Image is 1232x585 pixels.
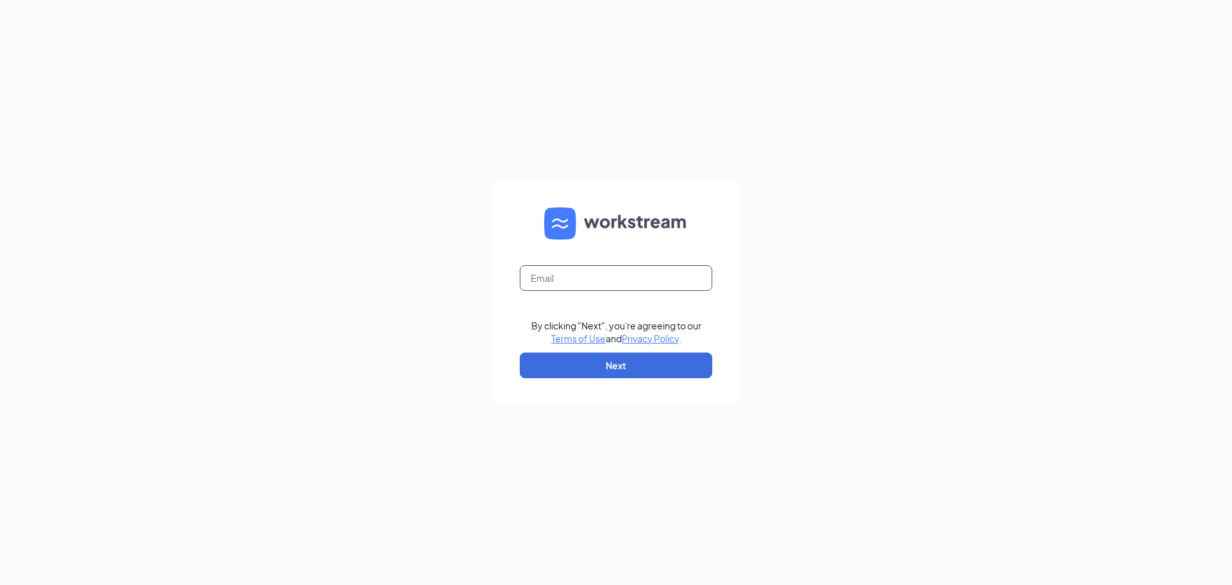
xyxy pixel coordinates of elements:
[544,207,688,240] img: WS logo and Workstream text
[520,353,712,378] button: Next
[622,333,679,344] a: Privacy Policy
[531,319,701,345] div: By clicking "Next", you're agreeing to our and .
[551,333,606,344] a: Terms of Use
[520,265,712,291] input: Email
